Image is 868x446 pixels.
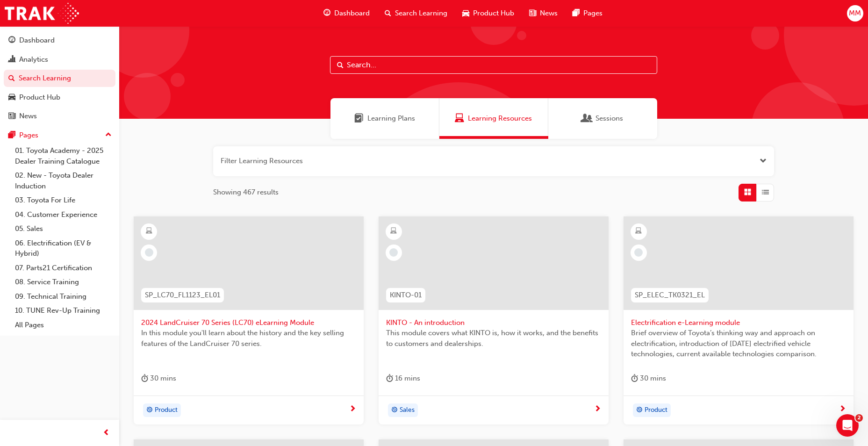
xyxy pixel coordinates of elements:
[595,113,623,124] span: Sessions
[839,405,846,414] span: next-icon
[11,275,115,289] a: 08. Service Training
[836,414,859,437] iframe: Intercom live chat
[473,8,514,19] span: Product Hub
[849,8,861,19] span: MM
[389,248,398,257] span: learningRecordVerb_NONE-icon
[462,7,469,19] span: car-icon
[385,7,391,19] span: search-icon
[594,405,601,414] span: next-icon
[624,216,854,425] a: SP_ELEC_TK0321_ELElectrification e-Learning moduleBrief overview of Toyota’s thinking way and app...
[4,51,115,68] a: Analytics
[565,4,610,23] a: pages-iconPages
[146,225,152,237] span: learningResourceType_ELEARNING-icon
[455,4,522,23] a: car-iconProduct Hub
[4,32,115,49] a: Dashboard
[468,113,532,124] span: Learning Resources
[744,187,751,198] span: Grid
[349,405,356,414] span: next-icon
[386,317,601,328] span: KINTO - An introduction
[19,130,38,141] div: Pages
[631,373,638,384] span: duration-icon
[4,127,115,144] button: Pages
[141,373,176,384] div: 30 mins
[635,225,642,237] span: learningResourceType_ELEARNING-icon
[11,193,115,208] a: 03. Toyota For Life
[11,236,115,261] a: 06. Electrification (EV & Hybrid)
[334,8,370,19] span: Dashboard
[636,404,643,417] span: target-icon
[316,4,377,23] a: guage-iconDashboard
[11,289,115,304] a: 09. Technical Training
[8,74,15,83] span: search-icon
[11,303,115,318] a: 10. TUNE Rev-Up Training
[635,290,705,301] span: SP_ELEC_TK0321_EL
[145,248,153,257] span: learningRecordVerb_NONE-icon
[548,98,657,139] a: SessionsSessions
[582,113,592,124] span: Sessions
[354,113,364,124] span: Learning Plans
[847,5,863,22] button: MM
[439,98,548,139] a: Learning ResourcesLearning Resources
[379,216,609,425] a: KINTO-01KINTO - An introductionThis module covers what KINTO is, how it works, and the benefits t...
[213,187,279,198] span: Showing 467 results
[11,144,115,168] a: 01. Toyota Academy - 2025 Dealer Training Catalogue
[8,94,15,102] span: car-icon
[141,328,356,349] span: In this module you'll learn about the history and the key selling features of the LandCruiser 70 ...
[330,98,439,139] a: Learning PlansLearning Plans
[529,7,536,19] span: news-icon
[395,8,447,19] span: Search Learning
[4,108,115,125] a: News
[540,8,558,19] span: News
[377,4,455,23] a: search-iconSearch Learning
[5,3,79,24] img: Trak
[146,404,153,417] span: target-icon
[522,4,565,23] a: news-iconNews
[390,225,397,237] span: learningResourceType_ELEARNING-icon
[141,373,148,384] span: duration-icon
[386,373,420,384] div: 16 mins
[19,54,48,65] div: Analytics
[323,7,330,19] span: guage-icon
[145,290,220,301] span: SP_LC70_FL1123_EL01
[8,36,15,45] span: guage-icon
[330,56,657,74] input: Search...
[631,373,666,384] div: 30 mins
[19,35,55,46] div: Dashboard
[19,92,60,103] div: Product Hub
[337,60,344,71] span: Search
[103,427,110,439] span: prev-icon
[105,129,112,141] span: up-icon
[367,113,415,124] span: Learning Plans
[631,328,846,360] span: Brief overview of Toyota’s thinking way and approach on electrification, introduction of [DATE] e...
[634,248,643,257] span: learningRecordVerb_NONE-icon
[400,405,415,416] span: Sales
[631,317,846,328] span: Electrification e-Learning module
[855,414,863,422] span: 2
[583,8,603,19] span: Pages
[390,290,422,301] span: KINTO-01
[141,317,356,328] span: 2024 LandCruiser 70 Series (LC70) eLearning Module
[155,405,178,416] span: Product
[4,89,115,106] a: Product Hub
[19,111,37,122] div: News
[455,113,464,124] span: Learning Resources
[391,404,398,417] span: target-icon
[11,318,115,332] a: All Pages
[573,7,580,19] span: pages-icon
[134,216,364,425] a: SP_LC70_FL1123_EL012024 LandCruiser 70 Series (LC70) eLearning ModuleIn this module you'll learn ...
[11,208,115,222] a: 04. Customer Experience
[11,261,115,275] a: 07. Parts21 Certification
[11,222,115,236] a: 05. Sales
[386,328,601,349] span: This module covers what KINTO is, how it works, and the benefits to customers and dealerships.
[8,131,15,140] span: pages-icon
[760,156,767,166] button: Open the filter
[4,30,115,127] button: DashboardAnalyticsSearch LearningProduct HubNews
[11,168,115,193] a: 02. New - Toyota Dealer Induction
[4,70,115,87] a: Search Learning
[762,187,769,198] span: List
[8,56,15,64] span: chart-icon
[8,112,15,121] span: news-icon
[645,405,667,416] span: Product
